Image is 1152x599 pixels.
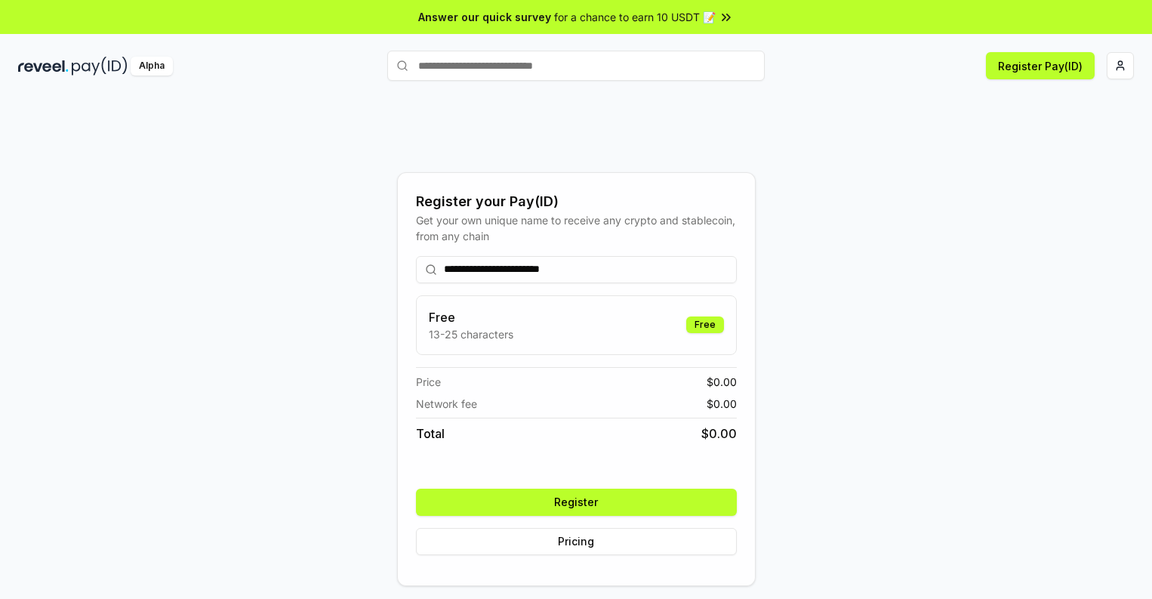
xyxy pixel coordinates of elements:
[554,9,716,25] span: for a chance to earn 10 USDT 📝
[707,374,737,390] span: $ 0.00
[416,212,737,244] div: Get your own unique name to receive any crypto and stablecoin, from any chain
[18,57,69,76] img: reveel_dark
[418,9,551,25] span: Answer our quick survey
[416,425,445,443] span: Total
[416,396,477,412] span: Network fee
[416,191,737,212] div: Register your Pay(ID)
[72,57,128,76] img: pay_id
[429,308,513,326] h3: Free
[429,326,513,342] p: 13-25 characters
[701,425,737,443] span: $ 0.00
[416,528,737,555] button: Pricing
[986,52,1095,79] button: Register Pay(ID)
[416,489,737,516] button: Register
[416,374,441,390] span: Price
[707,396,737,412] span: $ 0.00
[131,57,173,76] div: Alpha
[686,316,724,333] div: Free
